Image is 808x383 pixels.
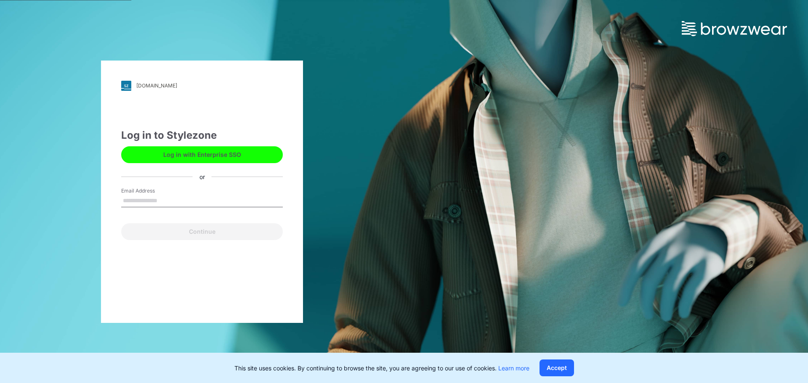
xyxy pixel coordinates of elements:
[121,81,131,91] img: svg+xml;base64,PHN2ZyB3aWR0aD0iMjgiIGhlaWdodD0iMjgiIHZpZXdCb3g9IjAgMCAyOCAyOCIgZmlsbD0ibm9uZSIgeG...
[121,81,283,91] a: [DOMAIN_NAME]
[540,359,574,376] button: Accept
[682,21,787,36] img: browzwear-logo.73288ffb.svg
[121,146,283,163] button: Log in with Enterprise SSO
[234,364,529,372] p: This site uses cookies. By continuing to browse the site, you are agreeing to our use of cookies.
[136,82,177,89] div: [DOMAIN_NAME]
[121,187,180,195] label: Email Address
[121,128,283,143] div: Log in to Stylezone
[193,172,212,181] div: or
[498,365,529,372] a: Learn more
